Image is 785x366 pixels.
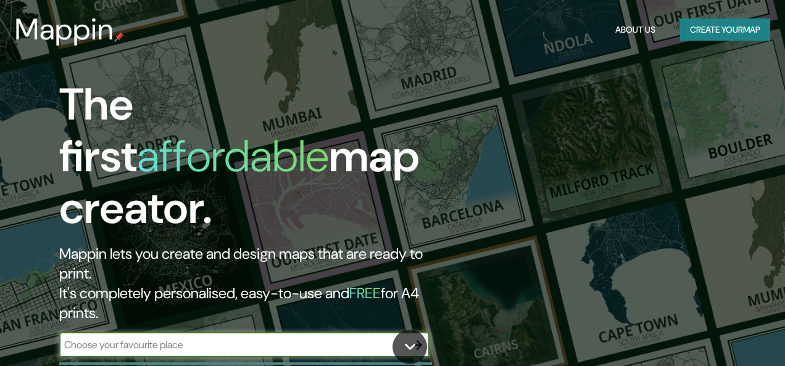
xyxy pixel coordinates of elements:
[59,338,405,352] input: Choose your favourite place
[59,79,452,244] h1: The first map creator.
[59,244,452,323] h2: Mappin lets you create and design maps that are ready to print. It's completely personalised, eas...
[610,18,660,41] button: About Us
[15,12,114,47] h3: Mappin
[114,32,124,42] img: mappin-pin
[680,18,770,41] button: Create yourmap
[137,128,329,185] h1: affordable
[349,283,381,303] h5: FREE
